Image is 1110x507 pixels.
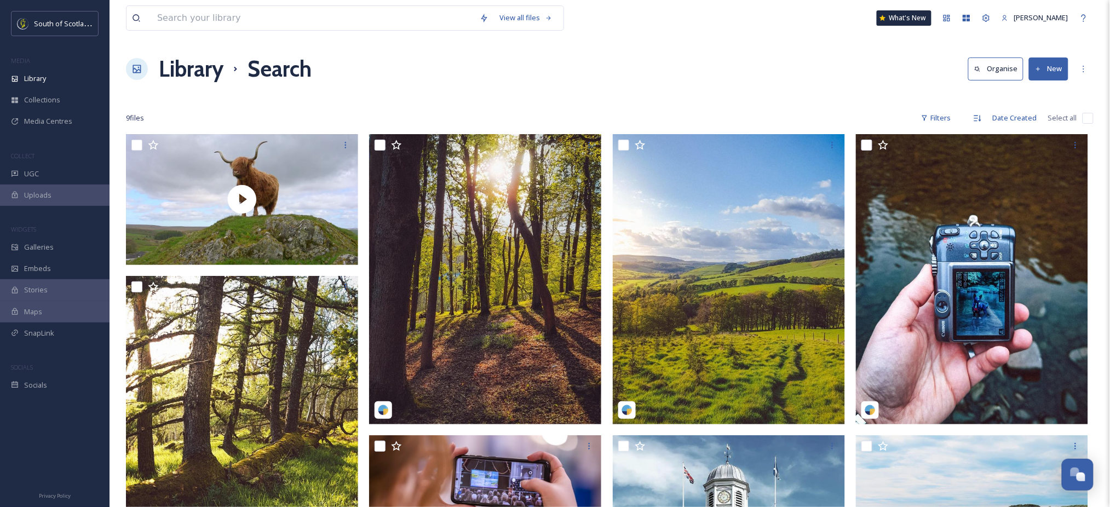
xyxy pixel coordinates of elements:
img: Sean Paul Kinnear_09202024_18023293549534853.jpg [613,134,845,424]
span: Library [24,73,46,84]
a: [PERSON_NAME] [996,7,1074,28]
span: Stories [24,285,48,295]
span: Galleries [24,242,54,252]
a: What's New [877,10,931,26]
span: Uploads [24,190,51,200]
span: [PERSON_NAME] [1014,13,1068,22]
span: Select all [1048,113,1077,123]
img: snapsea-logo.png [865,405,876,416]
button: Open Chat [1062,459,1094,491]
div: Date Created [987,107,1043,129]
a: Organise [968,57,1029,80]
button: New [1029,57,1068,80]
span: UGC [24,169,39,179]
a: View all files [494,7,558,28]
span: Socials [24,380,47,390]
img: thumbnail [126,134,358,265]
span: Collections [24,95,60,105]
h1: Search [248,53,312,85]
span: SOCIALS [11,363,33,371]
span: Privacy Policy [39,492,71,499]
span: MEDIA [11,56,30,65]
img: Sean Paul Kinnear_09202024_18023293549534853.jpg [369,134,601,424]
span: Media Centres [24,116,72,126]
input: Search your library [152,6,474,30]
img: snapsea-logo.png [378,405,389,416]
a: Privacy Policy [39,488,71,502]
button: Organise [968,57,1023,80]
span: SnapLink [24,328,54,338]
span: WIDGETS [11,225,36,233]
span: Embeds [24,263,51,274]
span: Maps [24,307,42,317]
span: 9 file s [126,113,144,123]
span: COLLECT [11,152,34,160]
a: Library [159,53,223,85]
img: images.jpeg [18,18,28,29]
div: Filters [916,107,957,129]
span: South of Scotland Destination Alliance [34,18,159,28]
img: snapsea-logo.png [622,405,632,416]
img: Sean Paul Kinnear_09202024_18023293549534853.jpg [856,134,1088,424]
